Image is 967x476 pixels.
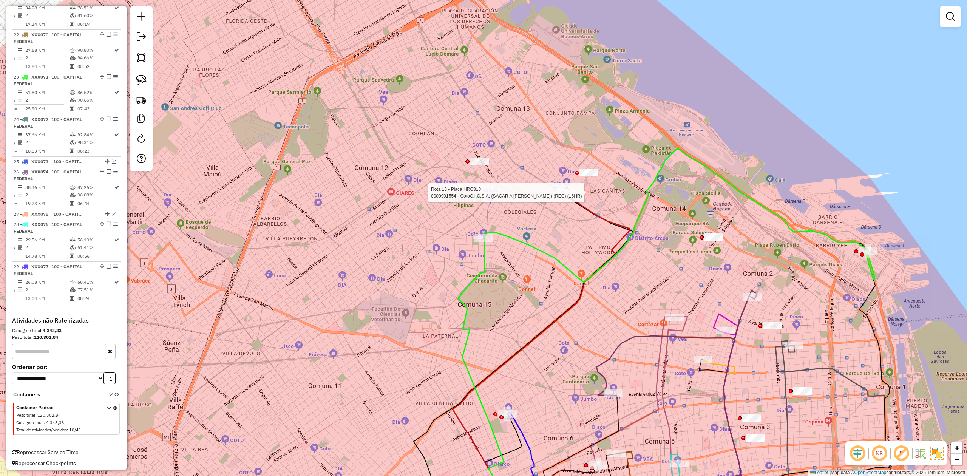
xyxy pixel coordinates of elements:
[112,212,116,216] em: Visualizar rota
[914,447,926,459] img: Fluxo de ruas
[77,278,114,286] td: 68,41%
[12,317,121,324] h4: Atividades não Roteirizadas
[77,139,114,146] td: 98,31%
[25,236,70,244] td: 29,56 KM
[14,32,82,44] span: 22 -
[112,159,116,164] em: Visualizar rota
[70,48,76,53] i: % de utilização do peso
[31,221,48,227] span: XXX076
[25,131,70,139] td: 37,66 KM
[25,139,70,146] td: 2
[70,185,76,190] i: % de utilização do peso
[77,4,114,12] td: 76,71%
[16,404,98,411] span: Container Padrão
[14,74,82,87] span: | 100 - CAPITAL FEDERAL
[25,295,70,302] td: 13,04 KM
[70,193,76,197] i: % de utilização da cubagem
[31,169,48,175] span: XXX074
[14,20,17,28] td: =
[14,169,82,181] span: 26 -
[70,238,76,242] i: % de utilização do peso
[579,169,598,176] div: Atividade não roteirizada - COTO - (CHASIS) (304, 357, 280) (REC, PREFERENCIA SOLO)
[18,193,22,197] i: Total de Atividades
[114,90,119,95] i: Rota otimizada
[70,280,76,284] i: % de utilização do peso
[77,105,114,113] td: 07:43
[955,443,959,453] span: +
[70,201,74,206] i: Tempo total em rota
[100,32,104,37] em: Alterar sequência das rotas
[16,413,35,418] span: Peso total
[955,454,959,464] span: −
[18,48,22,53] i: Distância Total
[70,245,76,250] i: % de utilização da cubagem
[100,264,104,269] em: Alterar sequência das rotas
[77,89,114,96] td: 86,52%
[70,64,74,69] i: Tempo total em rota
[12,334,121,341] div: Peso total:
[113,169,118,174] em: Opções
[70,140,76,145] i: % de utilização da cubagem
[134,131,149,148] a: Reroteirizar Sessão
[18,287,22,292] i: Total de Atividades
[50,211,85,218] span: 100 - CAPITAL FEDERAL
[12,449,79,456] span: Reprocessar Service Time
[14,12,17,19] td: /
[14,54,17,62] td: /
[14,295,17,302] td: =
[114,133,119,137] i: Rota otimizada
[12,460,76,467] span: Reprocessar Checkpoints
[70,56,76,60] i: % de utilização da cubagem
[77,184,114,191] td: 87,26%
[77,20,114,28] td: 08:19
[16,420,44,425] span: Cubagem total
[114,48,119,53] i: Rota otimizada
[704,233,723,241] div: Atividade não roteirizada - COTO - (2° HR) (NO TL) - CHASSIS
[114,238,119,242] i: Rota otimizada
[70,254,74,258] i: Tempo total em rota
[134,29,149,46] a: Exportar sessão
[114,185,119,190] i: Rota otimizada
[113,32,118,37] em: Opções
[746,434,765,442] div: Atividade não roteirizada - C.O.T.O. (7 a 9) no el 881 - CHASSIS
[18,245,22,250] i: Total de Atividades
[14,211,48,217] span: 27 -
[35,413,36,418] span: :
[25,278,70,286] td: 26,08 KM
[25,20,70,28] td: 17,14 KM
[14,244,17,251] td: /
[70,22,74,26] i: Tempo total em rota
[763,322,782,329] div: Atividade não roteirizada - INC S.A. (NOH39) - SOLO CHASSIS O PLAYO
[25,244,70,251] td: 2
[31,116,48,122] span: XXX072
[105,159,110,164] em: Alterar sequência das rotas
[136,94,147,105] img: Criar rota
[25,12,70,19] td: 2
[25,200,70,207] td: 19,23 KM
[14,96,17,104] td: /
[16,427,67,433] span: Total de atividades/pedidos
[12,362,121,371] label: Ordenar por:
[18,280,22,284] i: Distância Total
[14,169,82,181] span: | 100 - CAPITAL FEDERAL
[77,286,114,294] td: 77,51%
[77,236,114,244] td: 56,10%
[105,212,110,216] em: Alterar sequência das rotas
[870,444,888,462] span: Ocultar NR
[77,244,114,251] td: 61,41%
[107,117,111,121] em: Finalizar rota
[50,158,85,165] span: 100 - CAPITAL FEDERAL
[107,32,111,37] em: Finalizar rota
[25,63,70,70] td: 13,84 KM
[14,264,82,276] span: | 100 - CAPITAL FEDERAL
[77,200,114,207] td: 06:44
[70,13,76,18] i: % de utilização da cubagem
[18,140,22,145] i: Total de Atividades
[930,447,944,460] img: Exibir/Ocultar setores
[25,89,70,96] td: 51,80 KM
[70,107,74,111] i: Tempo total em rota
[18,185,22,190] i: Distância Total
[14,74,82,87] span: 23 -
[34,334,58,340] strong: 120.302,84
[18,90,22,95] i: Distância Total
